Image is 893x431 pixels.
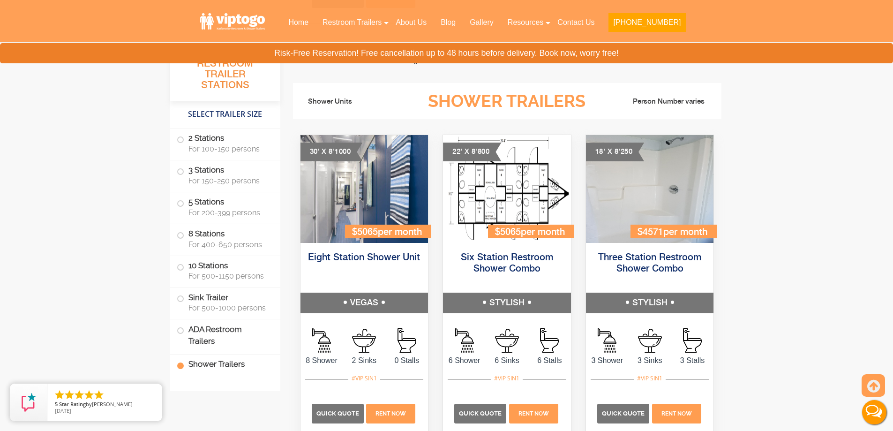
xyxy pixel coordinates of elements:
[177,129,274,158] label: 2 Stations
[54,389,65,401] li: 
[188,144,269,153] span: For 100-150 persons
[352,329,376,353] img: an icon of sink
[316,410,359,417] span: Quick Quote
[83,389,95,401] li: 
[459,410,502,417] span: Quick Quote
[550,12,601,33] a: Contact Us
[170,106,280,123] h4: Select Trailer Size
[92,401,133,408] span: [PERSON_NAME]
[488,225,574,238] div: $5065
[434,12,463,33] a: Blog
[610,96,715,107] li: Person Number varies
[528,355,571,366] span: 6 Stalls
[404,92,609,111] h3: Shower Trailers
[177,319,274,351] label: ADA Restroom Trailers
[671,355,714,366] span: 3 Stalls
[463,12,501,33] a: Gallery
[855,393,893,431] button: Live Chat
[19,393,38,412] img: Review Rating
[315,12,389,33] a: Restroom Trailers
[518,410,549,417] span: Rent Now
[188,208,269,217] span: For 200-399 persons
[651,409,702,417] a: Rent Now
[491,372,523,385] div: #VIP SIN1
[177,192,274,221] label: 5 Stations
[461,253,553,274] a: Six Station Restroom Shower Combo
[74,389,85,401] li: 
[454,409,508,417] a: Quick Quote
[177,256,274,285] label: 10 Stations
[300,135,428,243] img: Outside view of eight station shower unit
[443,143,501,161] div: 22' X 8'800
[308,253,420,263] a: Eight Station Shower Unit
[300,355,343,366] span: 8 Shower
[55,407,71,414] span: [DATE]
[177,160,274,189] label: 3 Stations
[602,410,645,417] span: Quick Quote
[598,328,616,353] img: an icon of Shower
[586,293,714,313] h5: STYLISH
[683,328,702,353] img: an icon of Stall
[521,227,565,237] span: per month
[638,329,662,353] img: an icon of sink
[300,143,363,161] div: 30' X 8'1000
[385,355,428,366] span: 0 Stalls
[59,401,86,408] span: Star Rating
[345,225,431,238] div: $5065
[663,227,707,237] span: per month
[598,253,701,274] a: Three Station Restroom Shower Combo
[312,409,365,417] a: Quick Quote
[300,88,405,116] li: Shower Units
[601,12,692,38] a: [PHONE_NUMBER]
[586,143,644,161] div: 18' X 8'250
[170,45,280,101] h3: All Portable Restroom Trailer Stations
[188,240,269,249] span: For 400-650 persons
[375,410,406,417] span: Rent Now
[55,401,155,408] span: by
[55,401,58,408] span: 5
[443,135,571,243] img: Full image for six shower combo restroom trailer
[455,328,474,353] img: an icon of Shower
[597,409,651,417] a: Quick Quote
[495,329,519,353] img: an icon of sink
[343,355,385,366] span: 2 Sinks
[93,389,105,401] li: 
[389,12,434,33] a: About Us
[608,13,685,32] button: [PHONE_NUMBER]
[630,225,717,238] div: $4571
[348,372,380,385] div: #VIP SIN1
[281,12,315,33] a: Home
[586,135,714,243] img: An outside image of the 3 station shower combo trailer
[188,272,269,280] span: For 500-1150 persons
[312,328,331,353] img: an icon of Shower
[177,224,274,253] label: 8 Stations
[586,355,629,366] span: 3 Shower
[508,409,559,417] a: Rent Now
[501,12,550,33] a: Resources
[188,303,269,312] span: For 500-1000 persons
[188,176,269,185] span: For 150-250 persons
[486,355,528,366] span: 6 Sinks
[443,355,486,366] span: 6 Shower
[300,293,428,313] h5: VEGAS
[177,355,274,375] label: Shower Trailers
[64,389,75,401] li: 
[443,293,571,313] h5: STYLISH
[398,328,416,353] img: an icon of Stall
[634,372,666,385] div: #VIP SIN1
[629,355,671,366] span: 3 Sinks
[365,409,417,417] a: Rent Now
[661,410,692,417] span: Rent Now
[177,287,274,317] label: Sink Trailer
[378,227,422,237] span: per month
[540,328,559,353] img: an icon of Stall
